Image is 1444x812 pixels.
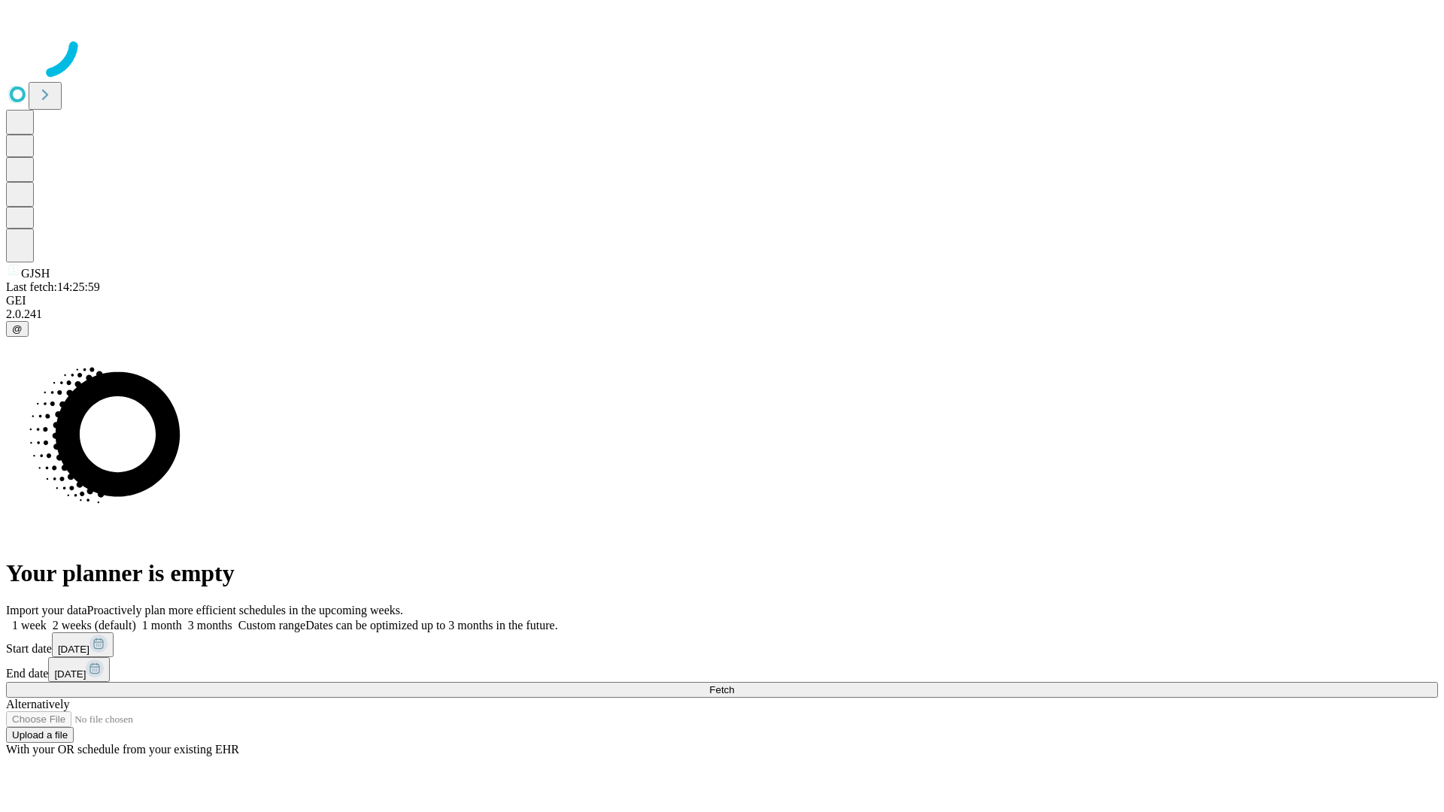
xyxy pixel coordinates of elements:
[52,632,114,657] button: [DATE]
[48,657,110,682] button: [DATE]
[58,644,89,655] span: [DATE]
[12,323,23,335] span: @
[238,619,305,632] span: Custom range
[6,294,1438,308] div: GEI
[6,743,239,756] span: With your OR schedule from your existing EHR
[6,321,29,337] button: @
[6,682,1438,698] button: Fetch
[305,619,557,632] span: Dates can be optimized up to 3 months in the future.
[87,604,403,617] span: Proactively plan more efficient schedules in the upcoming weeks.
[6,308,1438,321] div: 2.0.241
[21,267,50,280] span: GJSH
[53,619,136,632] span: 2 weeks (default)
[6,280,100,293] span: Last fetch: 14:25:59
[54,668,86,680] span: [DATE]
[6,632,1438,657] div: Start date
[6,657,1438,682] div: End date
[12,619,47,632] span: 1 week
[6,727,74,743] button: Upload a file
[6,698,69,710] span: Alternatively
[6,559,1438,587] h1: Your planner is empty
[6,604,87,617] span: Import your data
[142,619,182,632] span: 1 month
[709,684,734,695] span: Fetch
[188,619,232,632] span: 3 months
